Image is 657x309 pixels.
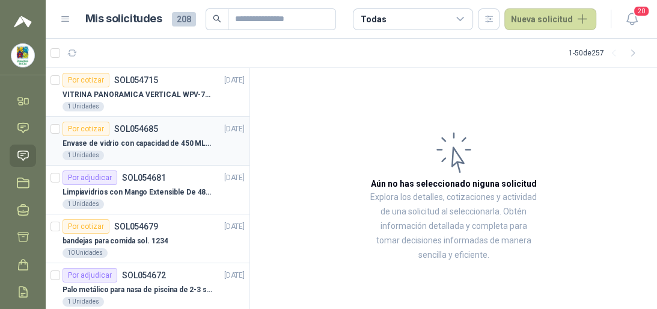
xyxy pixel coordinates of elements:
div: Por cotizar [63,219,109,234]
div: Por cotizar [63,73,109,87]
p: Palo metálico para nasa de piscina de 2-3 sol.1115 [63,284,212,296]
div: 1 - 50 de 257 [569,43,643,63]
p: SOL054715 [114,76,158,84]
p: SOL054679 [114,222,158,231]
p: bandejas para comida sol. 1234 [63,236,168,247]
button: 20 [621,8,643,30]
h3: Aún no has seleccionado niguna solicitud [371,177,537,190]
p: [DATE] [224,123,245,135]
button: Nueva solicitud [504,8,596,30]
h1: Mis solicitudes [85,10,162,28]
div: 1 Unidades [63,151,104,160]
div: 10 Unidades [63,248,108,258]
p: [DATE] [224,172,245,184]
div: Por adjudicar [63,268,117,282]
a: Por cotizarSOL054679[DATE] bandejas para comida sol. 123410 Unidades [46,214,249,263]
div: Todas [361,13,386,26]
span: 20 [633,5,650,17]
img: Logo peakr [14,14,32,29]
span: 208 [172,12,196,27]
div: Por cotizar [63,122,109,136]
p: SOL054681 [122,173,166,182]
a: Por adjudicarSOL054681[DATE] Limpiavidrios con Mango Extensible De 48 a 78 cm1 Unidades [46,166,249,214]
p: SOL054672 [122,271,166,279]
p: [DATE] [224,75,245,86]
p: Envase de vidrio con capacidad de 450 ML – 9X8X8 CM Caja x 12 unidades [63,138,212,149]
div: 1 Unidades [63,297,104,307]
p: Explora los detalles, cotizaciones y actividad de una solicitud al seleccionarla. Obtén informaci... [370,190,537,263]
a: Por cotizarSOL054715[DATE] VITRINA PANORAMICA VERTICAL WPV-700FA1 Unidades [46,68,249,117]
a: Por cotizarSOL054685[DATE] Envase de vidrio con capacidad de 450 ML – 9X8X8 CM Caja x 12 unidades... [46,117,249,166]
p: [DATE] [224,221,245,233]
div: 1 Unidades [63,102,104,111]
img: Company Logo [11,44,34,67]
div: 1 Unidades [63,199,104,209]
div: Por adjudicar [63,170,117,185]
span: search [213,14,221,23]
p: SOL054685 [114,125,158,133]
p: [DATE] [224,270,245,281]
p: VITRINA PANORAMICA VERTICAL WPV-700FA [63,89,212,101]
p: Limpiavidrios con Mango Extensible De 48 a 78 cm [63,187,212,198]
